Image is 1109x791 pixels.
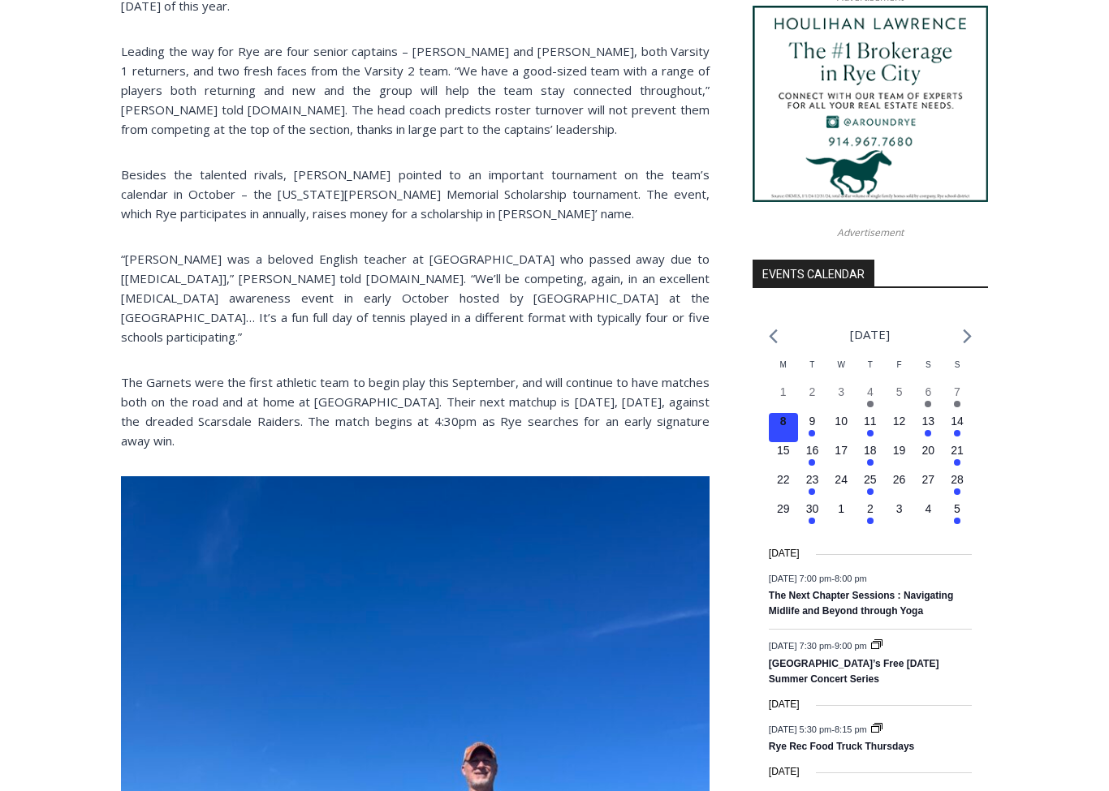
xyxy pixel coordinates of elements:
[769,724,870,734] time: -
[867,431,874,437] em: Has events
[5,167,159,229] span: Open Tues. - Sun. [PHONE_NUMBER]
[913,414,943,443] button: 13 Has events
[809,460,815,466] em: Has events
[121,250,710,347] p: “[PERSON_NAME] was a beloved English teacher at [GEOGRAPHIC_DATA] who passed away due to [[MEDICA...
[769,642,870,651] time: -
[806,474,819,487] time: 23
[893,445,906,458] time: 19
[954,402,960,408] em: Has events
[798,443,827,472] button: 16 Has events
[896,503,903,516] time: 3
[769,547,800,562] time: [DATE]
[868,361,873,370] span: T
[867,460,874,466] em: Has events
[769,574,831,583] span: [DATE] 7:00 pm
[826,472,856,501] button: 24
[913,501,943,531] button: 4
[943,359,972,385] div: Sunday
[856,501,885,531] button: 2 Has events
[885,359,914,385] div: Friday
[798,472,827,501] button: 23 Has events
[769,724,831,734] span: [DATE] 5:30 pm
[864,445,877,458] time: 18
[926,361,931,370] span: S
[835,724,867,734] span: 8:15 pm
[826,443,856,472] button: 17
[954,518,960,525] em: Has events
[954,386,960,399] time: 7
[769,574,867,583] time: -
[835,642,867,651] span: 9:00 pm
[809,518,815,525] em: Has events
[885,414,914,443] button: 12
[769,329,778,345] a: Previous month
[896,386,903,399] time: 5
[867,386,874,399] time: 4
[963,329,972,345] a: Next month
[425,161,753,198] span: Intern @ [DOMAIN_NAME]
[769,501,798,531] button: 29
[925,431,931,437] em: Has events
[121,373,710,451] p: The Garnets were the first athletic team to begin play this September, and will continue to have ...
[753,6,988,203] img: Houlihan Lawrence The #1 Brokerage in Rye City
[769,443,798,472] button: 15
[922,415,935,428] time: 13
[826,414,856,443] button: 10
[954,460,960,466] em: Has events
[913,359,943,385] div: Saturday
[838,386,844,399] time: 3
[777,474,790,487] time: 22
[806,503,819,516] time: 30
[954,489,960,496] em: Has events
[769,359,798,385] div: Monday
[809,489,815,496] em: Has events
[951,415,964,428] time: 14
[410,1,767,157] div: "I learned about the history of a place I’d honestly never considered even as a resident of [GEOG...
[897,361,902,370] span: F
[1,163,163,202] a: Open Tues. - Sun. [PHONE_NUMBER]
[809,415,816,428] time: 9
[925,402,931,408] em: Has events
[809,431,815,437] em: Has events
[826,385,856,414] button: 3
[753,260,874,288] h2: Events Calendar
[867,503,874,516] time: 2
[925,503,931,516] time: 4
[835,445,848,458] time: 17
[769,591,953,619] a: The Next Chapter Sessions : Navigating Midlife and Beyond through Yoga
[856,472,885,501] button: 25 Has events
[856,443,885,472] button: 18 Has events
[166,101,231,194] div: Located at [STREET_ADDRESS][PERSON_NAME]
[885,472,914,501] button: 26
[769,472,798,501] button: 22
[864,474,877,487] time: 25
[867,489,874,496] em: Has events
[835,415,848,428] time: 10
[913,385,943,414] button: 6 Has events
[780,361,787,370] span: M
[835,474,848,487] time: 24
[826,501,856,531] button: 1
[925,386,931,399] time: 6
[850,325,890,346] li: [DATE]
[769,385,798,414] button: 1
[837,361,844,370] span: W
[769,414,798,443] button: 8
[864,415,877,428] time: 11
[922,445,935,458] time: 20
[943,414,972,443] button: 14 Has events
[885,501,914,531] button: 3
[922,474,935,487] time: 27
[867,402,874,408] em: Has events
[121,166,710,224] p: Besides the talented rivals, [PERSON_NAME] pointed to an important tournament on the team’s calen...
[838,503,844,516] time: 1
[943,472,972,501] button: 28 Has events
[856,385,885,414] button: 4 Has events
[809,386,816,399] time: 2
[780,415,787,428] time: 8
[913,443,943,472] button: 20
[826,359,856,385] div: Wednesday
[954,503,960,516] time: 5
[893,415,906,428] time: 12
